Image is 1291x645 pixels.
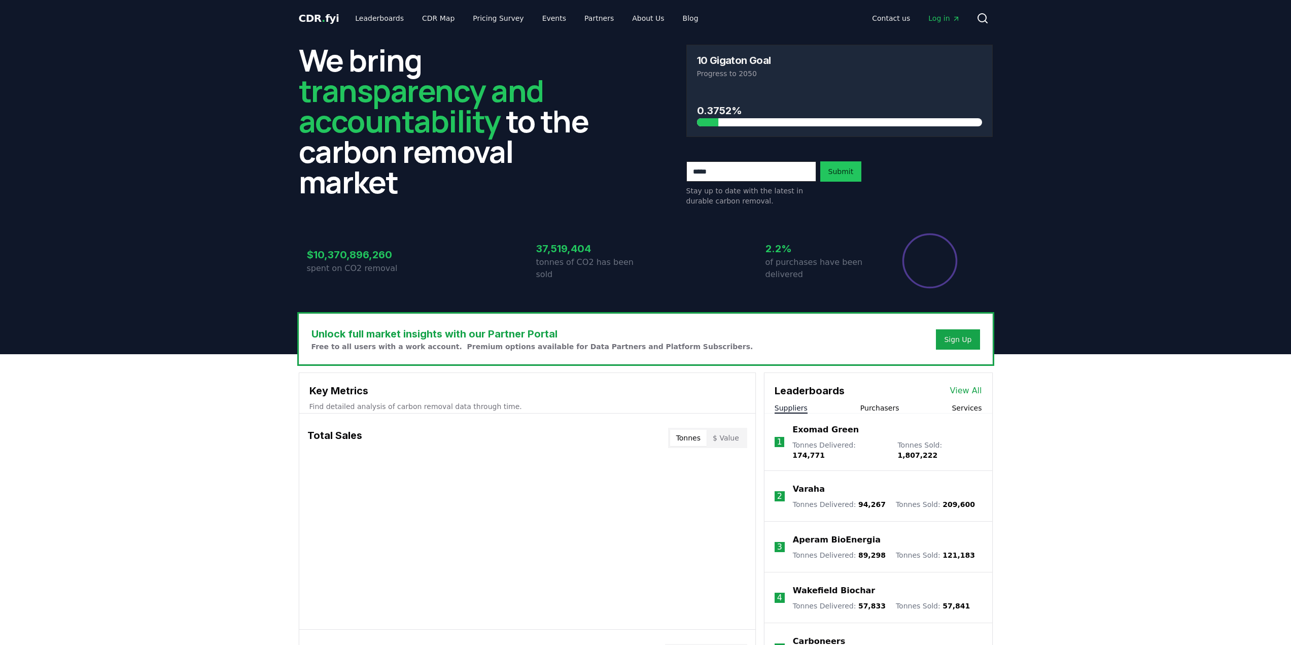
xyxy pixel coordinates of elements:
nav: Main [347,9,706,27]
p: Free to all users with a work account. Premium options available for Data Partners and Platform S... [311,342,753,352]
a: CDR Map [414,9,463,27]
a: Events [534,9,574,27]
h3: Leaderboards [775,383,845,398]
a: Log in [920,9,968,27]
a: About Us [624,9,672,27]
button: Tonnes [670,430,707,446]
nav: Main [864,9,968,27]
span: 121,183 [943,551,975,559]
h3: $10,370,896,260 [307,247,416,262]
span: 209,600 [943,500,975,508]
a: Contact us [864,9,918,27]
span: 174,771 [792,451,825,459]
span: CDR fyi [299,12,339,24]
span: Log in [928,13,960,23]
p: tonnes of CO2 has been sold [536,256,646,281]
span: 89,298 [858,551,886,559]
a: Aperam BioEnergia [793,534,881,546]
p: Tonnes Sold : [896,550,975,560]
a: Wakefield Biochar [793,585,875,597]
a: View All [950,385,982,397]
p: Tonnes Delivered : [792,440,887,460]
p: Tonnes Sold : [897,440,982,460]
a: Leaderboards [347,9,412,27]
p: Stay up to date with the latest in durable carbon removal. [686,186,816,206]
span: 57,841 [943,602,970,610]
p: 3 [777,541,782,553]
a: Sign Up [944,334,971,345]
h3: Key Metrics [309,383,745,398]
a: Pricing Survey [465,9,532,27]
a: CDR.fyi [299,11,339,25]
a: Exomad Green [792,424,859,436]
button: Suppliers [775,403,808,413]
button: Services [952,403,982,413]
button: Sign Up [936,329,980,350]
p: Tonnes Sold : [896,601,970,611]
span: 1,807,222 [897,451,937,459]
p: 1 [777,436,782,448]
p: of purchases have been delivered [765,256,875,281]
p: Tonnes Delivered : [793,550,886,560]
button: Purchasers [860,403,899,413]
p: Progress to 2050 [697,69,982,79]
span: 94,267 [858,500,886,508]
p: Tonnes Sold : [896,499,975,510]
h3: 10 Gigaton Goal [697,55,771,65]
h3: Unlock full market insights with our Partner Portal [311,326,753,342]
p: 2 [777,490,782,502]
a: Partners [576,9,622,27]
a: Blog [675,9,707,27]
p: 4 [777,592,782,604]
p: Tonnes Delivered : [793,601,886,611]
span: . [322,12,325,24]
h3: Total Sales [307,428,362,448]
h3: 37,519,404 [536,241,646,256]
span: transparency and accountability [299,70,544,142]
h3: 0.3752% [697,103,982,118]
h3: 2.2% [765,241,875,256]
span: 57,833 [858,602,886,610]
p: Tonnes Delivered : [793,499,886,510]
p: Find detailed analysis of carbon removal data through time. [309,401,745,412]
button: Submit [820,161,862,182]
button: $ Value [707,430,745,446]
p: spent on CO2 removal [307,262,416,275]
h2: We bring to the carbon removal market [299,45,605,197]
div: Percentage of sales delivered [901,232,958,289]
a: Varaha [793,483,825,495]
